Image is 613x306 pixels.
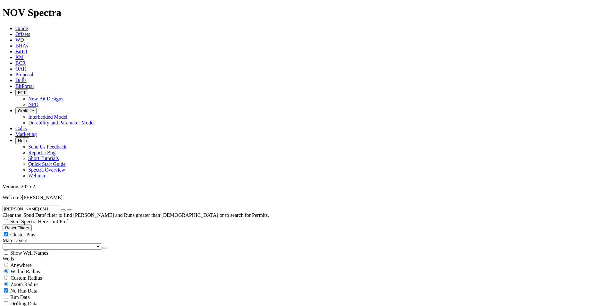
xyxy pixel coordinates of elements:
button: Reset Filters [3,225,32,231]
a: Calcs [15,126,27,131]
a: OAR [15,66,26,72]
a: Durability and Parameter Model [28,120,95,125]
a: Short Tutorials [28,156,59,161]
span: Zoom Radius [11,282,38,287]
a: Offsets [15,31,30,37]
button: FTT [15,89,28,96]
span: Map Layers [3,238,27,243]
a: BCR [15,60,26,66]
input: Search [3,206,59,212]
span: Clear the 'Spud Date' filter to find [PERSON_NAME] and Runs greater than [DEMOGRAPHIC_DATA] or to... [3,212,269,218]
input: Start Spectra Here [4,219,8,223]
a: BitPortal [15,83,34,89]
a: Spectra Overview [28,167,65,173]
span: FTT [18,90,26,95]
p: Welcome [3,195,610,200]
span: Start Spectra Here [10,219,48,224]
span: Show Well Names [10,250,48,256]
h1: NOV Spectra [3,7,610,19]
span: Cluster Pins [10,232,35,237]
button: OrbitLite [15,107,37,114]
a: BitIQ [15,49,27,54]
a: New Bit Designs [28,96,63,101]
span: Help [18,138,27,143]
span: No Run Data [10,288,37,293]
span: OrbitLite [18,108,34,113]
a: Marketing [15,132,37,137]
a: KM [15,55,24,60]
div: Wells [3,256,610,262]
a: Send Us Feedback [28,144,66,149]
a: Webinar [28,173,46,178]
span: Run Data [10,294,30,300]
a: Guide [15,26,28,31]
span: [PERSON_NAME] [22,195,63,200]
span: Within Radius [11,269,40,274]
a: WD [15,37,24,43]
a: Proposal [15,72,33,77]
a: Report a Bug [28,150,55,155]
span: Anywhere [10,262,32,268]
div: Version: 2025.2 [3,184,610,190]
span: Unit Pref [49,219,68,224]
span: Custom Radius [11,275,42,281]
a: Interbedded Model [28,114,67,120]
a: BHAs [15,43,28,48]
button: Help [15,137,29,144]
a: NPD [28,102,38,107]
a: Quick Start Guide [28,161,65,167]
a: Dulls [15,78,27,83]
